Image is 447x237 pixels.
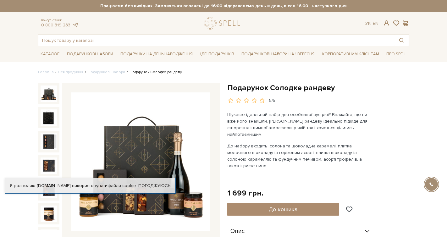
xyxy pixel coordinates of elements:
[239,49,317,59] a: Подарункові набори на 1 Вересня
[269,98,275,104] div: 5/5
[88,70,125,74] a: Подарункові набори
[227,203,339,216] button: До кошика
[41,18,78,22] span: Консультація:
[125,69,182,75] li: Подарунок Солодке рандеву
[365,21,378,26] div: Ук
[198,49,237,59] a: Ідеї подарунків
[269,206,297,213] span: До кошика
[230,229,245,234] span: Опис
[58,70,83,74] a: Вся продукція
[227,188,263,198] div: 1 699 грн.
[41,109,57,126] img: Подарунок Солодке рандеву
[41,22,70,28] a: 0 800 319 233
[41,85,57,102] img: Подарунок Солодке рандеву
[373,21,378,26] a: En
[118,49,195,59] a: Подарунки на День народження
[64,49,116,59] a: Подарункові набори
[38,35,394,46] input: Пошук товару у каталозі
[108,183,136,188] a: файли cookie
[38,3,409,9] strong: Працюємо без вихідних. Замовлення оплачені до 16:00 відправляємо день в день, після 16:00 - насту...
[138,183,170,189] a: Погоджуюсь
[394,35,409,46] button: Пошук товару у каталозі
[38,70,54,74] a: Головна
[41,157,57,174] img: Подарунок Солодке рандеву
[227,111,375,138] p: Шукаєте ідеальний набір для особливої зустрічі? Вважайте, що ви вже його знайшли. [PERSON_NAME] р...
[227,143,375,169] p: До набору входить: солона та шоколадна карамелі, плитка молочного шоколаду із горіховим асорті, п...
[71,92,210,231] img: Подарунок Солодке рандеву
[41,133,57,150] img: Подарунок Солодке рандеву
[320,49,382,59] a: Корпоративним клієнтам
[384,49,409,59] a: Про Spell
[227,83,409,93] h1: Подарунок Солодке рандеву
[72,22,78,28] a: telegram
[5,183,175,189] div: Я дозволяю [DOMAIN_NAME] використовувати
[204,17,243,30] a: logo
[371,21,372,26] span: |
[41,206,57,222] img: Подарунок Солодке рандеву
[38,49,62,59] a: Каталог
